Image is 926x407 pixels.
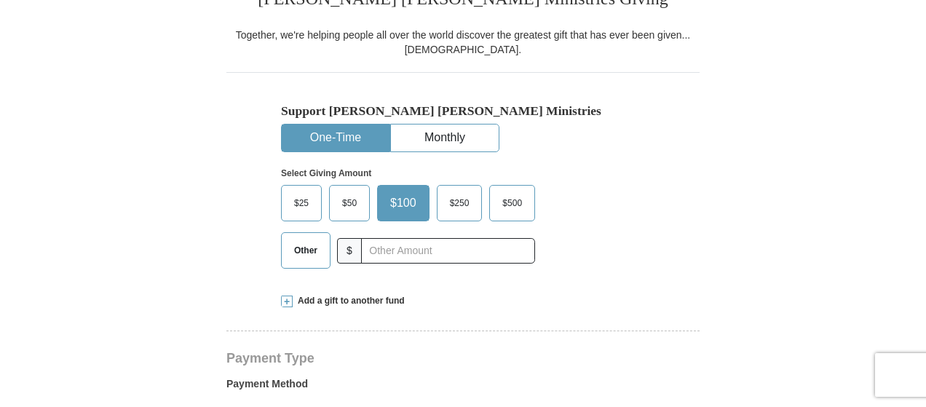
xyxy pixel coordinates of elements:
strong: Select Giving Amount [281,168,371,178]
span: $50 [335,192,364,214]
label: Payment Method [226,376,700,398]
h5: Support [PERSON_NAME] [PERSON_NAME] Ministries [281,103,645,119]
span: $100 [383,192,424,214]
span: $250 [443,192,477,214]
span: $500 [495,192,529,214]
span: $25 [287,192,316,214]
button: One-Time [282,125,389,151]
button: Monthly [391,125,499,151]
span: Add a gift to another fund [293,295,405,307]
input: Other Amount [361,238,535,264]
span: $ [337,238,362,264]
span: Other [287,240,325,261]
div: Together, we're helping people all over the world discover the greatest gift that has ever been g... [226,28,700,57]
h4: Payment Type [226,352,700,364]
